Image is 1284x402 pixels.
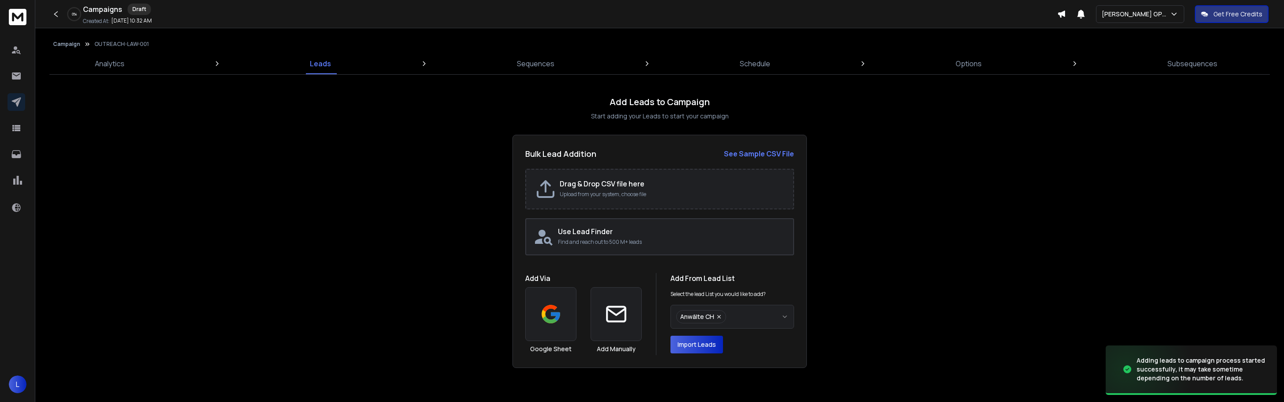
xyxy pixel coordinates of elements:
p: Schedule [740,58,770,69]
div: Draft [128,4,151,15]
h2: Use Lead Finder [558,226,786,237]
a: Subsequences [1162,53,1223,74]
a: Leads [305,53,336,74]
p: Select the lead List you would like to add? [670,291,766,298]
h1: Add From Lead List [670,273,794,284]
p: Options [956,58,982,69]
strong: See Sample CSV File [724,149,794,159]
p: [DATE] 10:32 AM [111,17,152,24]
h3: Google Sheet [530,345,572,353]
h3: Add Manually [597,345,636,353]
a: See Sample CSV File [724,148,794,159]
button: Get Free Credits [1195,5,1269,23]
p: Leads [310,58,331,69]
p: Analytics [95,58,124,69]
p: Sequences [517,58,554,69]
h2: Drag & Drop CSV file here [560,178,784,189]
button: L [9,375,26,393]
p: Created At: [83,18,109,25]
p: Start adding your Leads to start your campaign [591,112,729,121]
h1: Campaigns [83,4,122,15]
a: Analytics [90,53,130,74]
p: 0 % [72,11,77,17]
p: Subsequences [1167,58,1217,69]
p: OUTREACH-LAW-001 [94,41,149,48]
p: [PERSON_NAME] GPT [1102,10,1170,19]
h2: Bulk Lead Addition [525,148,596,160]
p: Find and reach out to 500 M+ leads [558,239,786,246]
h1: Add Leads to Campaign [610,96,710,108]
p: Upload from your system, choose file [560,191,784,198]
a: Options [950,53,987,74]
a: Schedule [734,53,776,74]
img: image [1106,343,1194,396]
a: Sequences [512,53,560,74]
h1: Add Via [525,273,642,284]
button: Campaign [53,41,80,48]
p: Get Free Credits [1213,10,1262,19]
button: Import Leads [670,336,723,353]
span: Anwälte CH [680,312,714,321]
div: Adding leads to campaign process started successfully, it may take sometime depending on the numb... [1137,356,1266,383]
